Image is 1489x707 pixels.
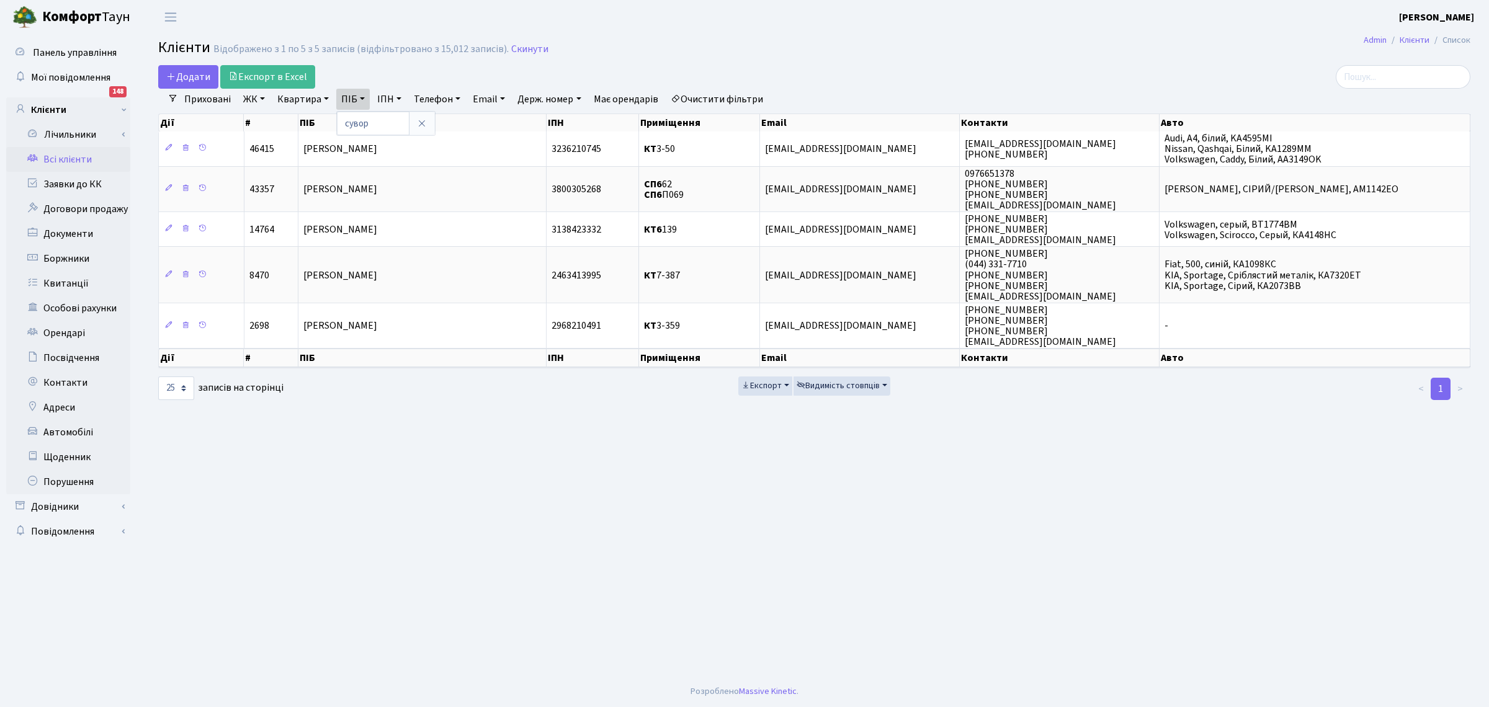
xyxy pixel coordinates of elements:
a: Автомобілі [6,420,130,445]
span: 62 П069 [644,177,684,202]
span: [EMAIL_ADDRESS][DOMAIN_NAME] [765,182,916,196]
button: Експорт [738,376,792,396]
span: [PHONE_NUMBER] [PHONE_NUMBER] [PHONE_NUMBER] [EMAIL_ADDRESS][DOMAIN_NAME] [965,303,1116,349]
a: Додати [158,65,218,89]
span: 3800305268 [552,182,601,196]
a: Massive Kinetic [739,685,797,698]
span: - [1165,319,1168,333]
th: Контакти [960,114,1160,131]
th: ПІБ [298,114,547,131]
span: 14764 [249,223,274,236]
th: # [244,114,298,131]
span: 0976651378 [PHONE_NUMBER] [PHONE_NUMBER] [EMAIL_ADDRESS][DOMAIN_NAME] [965,167,1116,212]
span: 8470 [249,269,269,282]
b: СП6 [644,177,662,191]
span: [PHONE_NUMBER] (044) 331-7710 [PHONE_NUMBER] [PHONE_NUMBER] [EMAIL_ADDRESS][DOMAIN_NAME] [965,247,1116,303]
a: Особові рахунки [6,296,130,321]
a: Заявки до КК [6,172,130,197]
span: 3-359 [644,319,680,333]
select: записів на сторінці [158,376,194,400]
b: КТ [644,269,656,282]
th: Контакти [960,349,1160,367]
th: Авто [1160,114,1470,131]
a: Панель управління [6,40,130,65]
a: Орендарі [6,321,130,345]
span: [PERSON_NAME], СІРИЙ/[PERSON_NAME], АМ1142ЕО [1165,182,1398,196]
th: Email [760,114,960,131]
a: Договори продажу [6,197,130,221]
span: [PERSON_NAME] [303,319,377,333]
span: Клієнти [158,37,210,58]
a: Порушення [6,469,130,494]
a: Клієнти [6,97,130,122]
b: Комфорт [42,7,102,27]
a: Посвідчення [6,345,130,370]
span: 46415 [249,142,274,156]
span: 2968210491 [552,319,601,333]
span: [EMAIL_ADDRESS][DOMAIN_NAME] [PHONE_NUMBER] [965,137,1116,161]
span: 139 [644,223,677,236]
a: Лічильники [14,122,130,147]
a: Контакти [6,370,130,395]
span: [EMAIL_ADDRESS][DOMAIN_NAME] [765,142,916,156]
span: [PERSON_NAME] [303,182,377,196]
a: Мої повідомлення148 [6,65,130,90]
span: 2463413995 [552,269,601,282]
span: 3138423332 [552,223,601,236]
a: ІПН [372,89,406,110]
input: Пошук... [1336,65,1470,89]
button: Переключити навігацію [155,7,186,27]
a: Має орендарів [589,89,663,110]
a: Квартира [272,89,334,110]
b: СП6 [644,188,662,202]
a: 1 [1431,378,1451,400]
a: Щоденник [6,445,130,469]
span: [EMAIL_ADDRESS][DOMAIN_NAME] [765,223,916,236]
a: Телефон [409,89,465,110]
li: Список [1429,33,1470,47]
a: Квитанції [6,271,130,296]
th: Email [760,349,960,367]
a: Повідомлення [6,519,130,544]
th: ПІБ [298,349,547,367]
a: Email [468,89,510,110]
th: Дії [159,114,244,131]
a: Експорт в Excel [220,65,315,89]
a: Очистити фільтри [666,89,768,110]
label: записів на сторінці [158,376,284,400]
th: Дії [159,349,244,367]
a: ЖК [238,89,270,110]
span: [EMAIL_ADDRESS][DOMAIN_NAME] [765,319,916,333]
span: Видимість стовпців [797,380,880,392]
span: [PERSON_NAME] [303,142,377,156]
div: 148 [109,86,127,97]
span: Експорт [741,380,782,392]
span: Додати [166,70,210,84]
b: КТ [644,142,656,156]
a: Всі клієнти [6,147,130,172]
span: [PERSON_NAME] [303,223,377,236]
span: Fiat, 500, синій, КА1098КС KIA, Sportage, Сріблястий металік, КА7320ЕТ KIA, Sportage, Сірий, КА20... [1165,258,1361,293]
th: Приміщення [639,114,760,131]
a: Клієнти [1400,33,1429,47]
th: ІПН [547,349,639,367]
a: Держ. номер [512,89,586,110]
span: 43357 [249,182,274,196]
b: КТ6 [644,223,662,236]
span: Audi, A4, білий, KA4595MI Nissan, Qashqai, Білий, KA1289MM Volkswagen, Caddy, Білий, AA3149OK [1165,131,1321,166]
th: ІПН [547,114,639,131]
th: Авто [1160,349,1470,367]
div: Відображено з 1 по 5 з 5 записів (відфільтровано з 15,012 записів). [213,43,509,55]
div: Розроблено . [691,685,798,698]
th: Приміщення [639,349,760,367]
a: Документи [6,221,130,246]
span: Мої повідомлення [31,71,110,84]
a: Приховані [179,89,236,110]
span: Панель управління [33,46,117,60]
a: ПІБ [336,89,370,110]
a: Скинути [511,43,548,55]
th: # [244,349,298,367]
nav: breadcrumb [1345,27,1489,53]
span: Таун [42,7,130,28]
a: Admin [1364,33,1387,47]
